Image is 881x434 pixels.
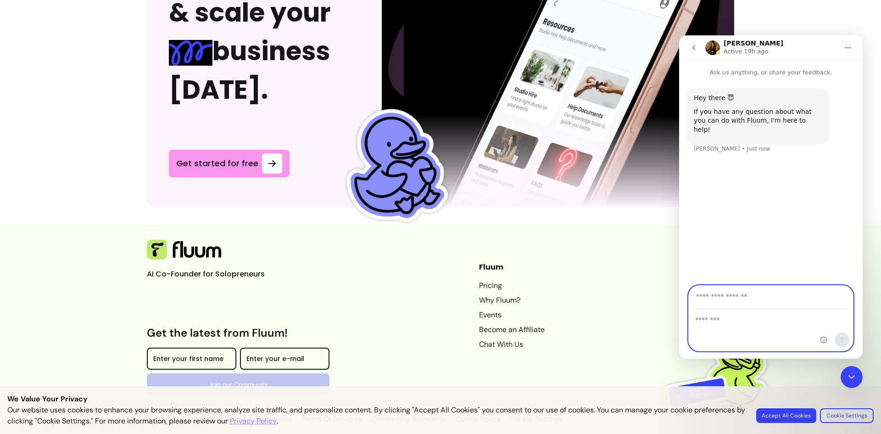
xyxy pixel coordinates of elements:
input: Enter your first name [153,356,230,365]
h3: Get the latest from Fluum! [147,326,329,340]
p: AI Co-Founder for Solopreneurs [147,269,284,280]
a: Events [479,310,545,321]
a: Privacy Policy [230,416,277,427]
a: Why Fluum? [479,295,545,306]
span: Get started for free [176,157,258,170]
input: Enter your e-mail [246,356,323,365]
a: Pricing [479,280,545,291]
img: spring Blue [169,40,212,66]
header: Fluum [479,262,545,273]
button: Accept All Cookies [756,408,816,423]
iframe: Intercom live chat [841,366,863,388]
a: Become an Affiliate [479,324,545,335]
p: Our website uses cookies to enhance your browsing experience, analyze site traffic, and personali... [7,405,745,427]
button: Cookie Settings [820,408,874,423]
iframe: Intercom live chat [679,35,863,359]
img: Fluum Logo [147,240,221,260]
p: We Value Your Privacy [7,394,874,405]
a: Get started for free [169,150,290,177]
a: Chat With Us [479,339,545,350]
